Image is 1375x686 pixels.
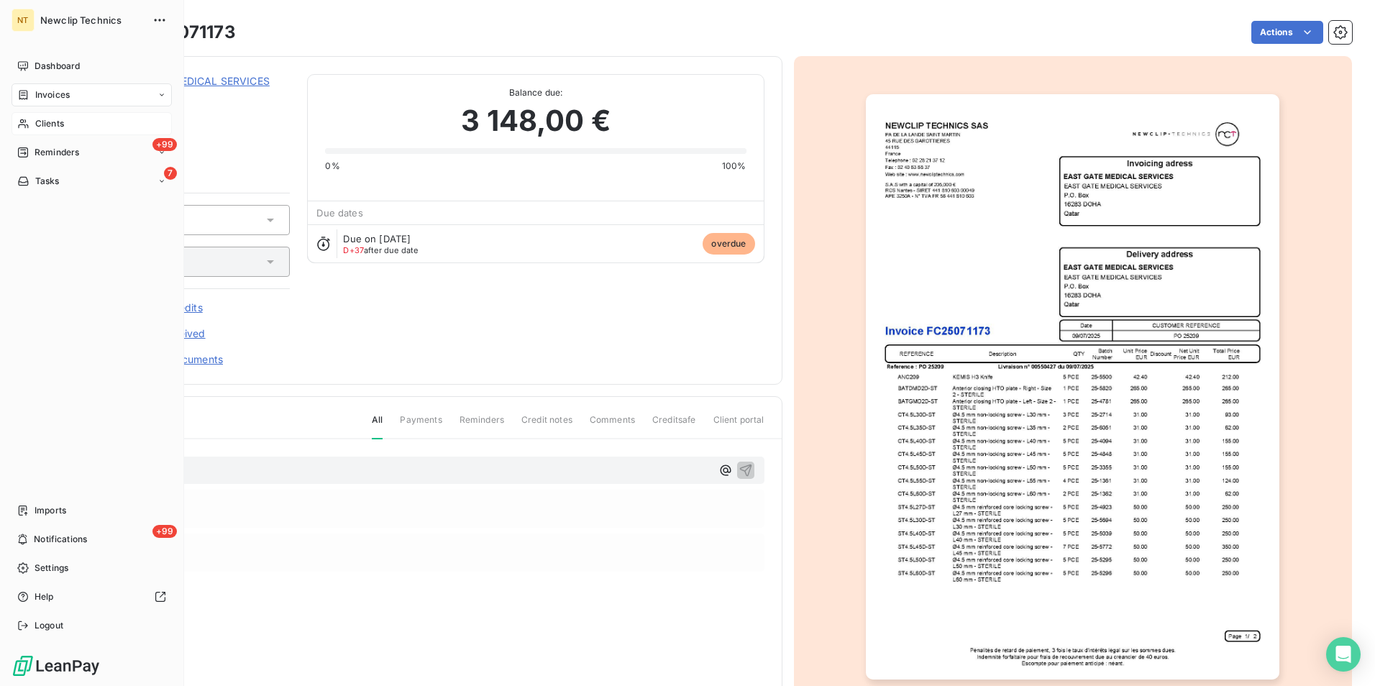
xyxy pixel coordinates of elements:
span: Dashboard [35,60,80,73]
a: EAST GATE MEDICAL SERVICES [113,75,270,87]
span: Due on [DATE] [343,233,411,244]
span: Imports [35,504,66,517]
span: 100% [722,160,746,173]
span: Notifications [34,533,87,546]
a: Help [12,585,172,608]
span: 7 [164,167,177,180]
span: Invoices [35,88,70,101]
div: Open Intercom Messenger [1326,637,1361,672]
span: Settings [35,562,68,575]
span: 0% [325,160,339,173]
span: Newclip Technics [40,14,144,26]
span: Credit notes [521,413,572,438]
span: +99 [152,525,177,538]
img: Logo LeanPay [12,654,101,677]
img: invoice_thumbnail [866,94,1279,680]
span: Comments [590,413,635,438]
span: +99 [152,138,177,151]
span: Reminders [35,146,79,159]
span: 3 148,00 € [461,99,611,142]
span: Client portal [713,413,764,438]
span: Reminders [460,413,504,438]
span: Due dates [316,207,362,219]
span: Balance due: [325,86,746,99]
span: EASTGATE [113,91,290,103]
span: Tasks [35,175,60,188]
span: Creditsafe [652,413,696,438]
span: Help [35,590,54,603]
span: overdue [703,233,754,255]
button: Actions [1251,21,1323,44]
span: Clients [35,117,64,130]
span: D+37 [343,245,364,255]
span: after due date [343,246,418,255]
span: Payments [400,413,442,438]
div: NT [12,9,35,32]
span: All [372,413,383,439]
span: Logout [35,619,63,632]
